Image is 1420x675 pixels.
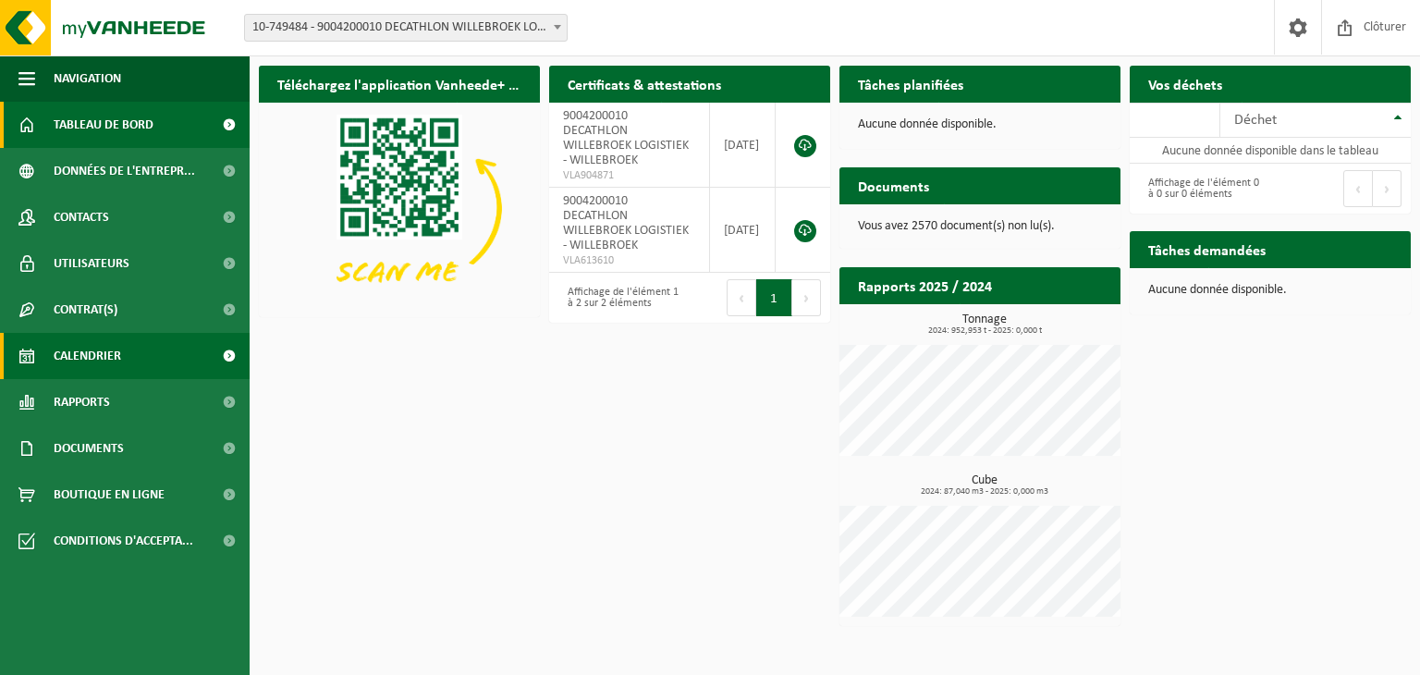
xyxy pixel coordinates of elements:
span: Contacts [54,194,109,240]
span: Utilisateurs [54,240,129,287]
button: Next [792,279,821,316]
span: VLA904871 [563,168,695,183]
p: Aucune donnée disponible. [1148,284,1392,297]
h2: Certificats & attestations [549,66,740,102]
span: Boutique en ligne [54,472,165,518]
td: [DATE] [710,103,776,188]
button: Next [1373,170,1402,207]
span: Déchet [1234,113,1277,128]
h3: Tonnage [849,313,1120,336]
span: Documents [54,425,124,472]
td: [DATE] [710,188,776,273]
div: Affichage de l'élément 0 à 0 sur 0 éléments [1139,168,1261,209]
h2: Vos déchets [1130,66,1241,102]
span: 9004200010 DECATHLON WILLEBROEK LOGISTIEK - WILLEBROEK [563,194,689,252]
h2: Tâches planifiées [839,66,982,102]
img: Download de VHEPlus App [259,103,540,313]
button: Previous [1343,170,1373,207]
span: Calendrier [54,333,121,379]
h2: Téléchargez l'application Vanheede+ maintenant! [259,66,540,102]
span: Contrat(s) [54,287,117,333]
button: Previous [727,279,756,316]
span: 10-749484 - 9004200010 DECATHLON WILLEBROEK LOGISTIEK - WILLEBROEK [244,14,568,42]
a: Consulter les rapports [960,303,1119,340]
span: Données de l'entrepr... [54,148,195,194]
h3: Cube [849,474,1120,497]
span: VLA613610 [563,253,695,268]
span: Navigation [54,55,121,102]
span: 2024: 952,953 t - 2025: 0,000 t [849,326,1120,336]
span: Conditions d'accepta... [54,518,193,564]
span: 9004200010 DECATHLON WILLEBROEK LOGISTIEK - WILLEBROEK [563,109,689,167]
span: Tableau de bord [54,102,153,148]
span: Rapports [54,379,110,425]
h2: Rapports 2025 / 2024 [839,267,1010,303]
p: Aucune donnée disponible. [858,118,1102,131]
button: 1 [756,279,792,316]
td: Aucune donnée disponible dans le tableau [1130,138,1411,164]
span: 10-749484 - 9004200010 DECATHLON WILLEBROEK LOGISTIEK - WILLEBROEK [245,15,567,41]
span: 2024: 87,040 m3 - 2025: 0,000 m3 [849,487,1120,497]
h2: Documents [839,167,948,203]
h2: Tâches demandées [1130,231,1284,267]
p: Vous avez 2570 document(s) non lu(s). [858,220,1102,233]
div: Affichage de l'élément 1 à 2 sur 2 éléments [558,277,680,318]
